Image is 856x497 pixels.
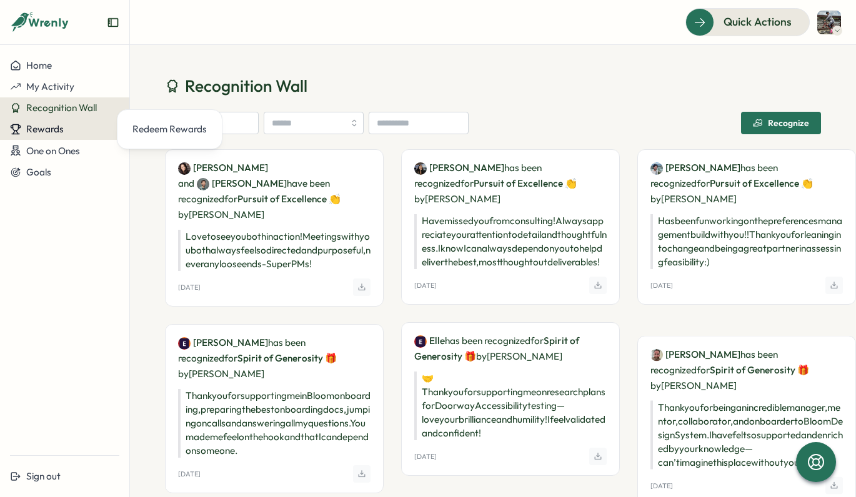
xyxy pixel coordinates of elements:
[650,349,663,362] img: Jesse James
[178,177,194,190] span: and
[650,347,843,393] p: has been recognized by [PERSON_NAME]
[414,162,427,175] img: Ashley Jessen
[650,481,673,490] p: [DATE]
[650,348,740,362] a: Jesse James[PERSON_NAME]
[650,162,663,175] img: Eric McGarry
[185,75,307,97] span: Recognition Wall
[224,352,237,364] span: for
[127,117,212,141] a: Redeem Rewards
[414,453,437,461] p: [DATE]
[650,161,740,175] a: Eric McGarry[PERSON_NAME]
[530,335,544,347] span: for
[753,118,809,128] div: Recognize
[474,177,577,189] span: Pursuit of Excellence 👏
[26,102,97,114] span: Recognition Wall
[26,59,52,71] span: Home
[724,14,792,30] span: Quick Actions
[107,16,119,29] button: Expand sidebar
[650,214,843,269] p: Has been fun working on the preferences management build with you!! Thank you for leaning in to c...
[26,470,61,482] span: Sign out
[197,178,209,190] img: Nick Norena
[650,160,843,207] p: has been recognized by [PERSON_NAME]
[414,282,437,290] p: [DATE]
[178,389,371,458] p: Thank you for supporting me in Bloom onboarding, preparing the best onboarding docs, jumping on c...
[26,145,80,157] span: One on Ones
[237,193,341,205] span: Pursuit of Excellence 👏
[710,364,809,376] span: Spirit of Generosity 🎁
[178,160,371,222] p: have been recognized by [PERSON_NAME]
[178,470,201,478] p: [DATE]
[26,166,51,178] span: Goals
[414,335,427,348] img: Elle
[178,336,268,350] a: Emilie Jensen[PERSON_NAME]
[710,177,813,189] span: Pursuit of Excellence 👏
[741,112,821,134] button: Recognize
[697,364,710,376] span: for
[178,283,201,292] p: [DATE]
[178,335,371,381] p: has been recognized by [PERSON_NAME]
[685,8,810,36] button: Quick Actions
[817,11,841,34] img: Hannan Abdi
[132,122,207,136] div: Redeem Rewards
[178,230,371,271] p: Love to see you both in action! Meetings with you both always feel so directed and purposeful, ne...
[178,162,191,175] img: Kathy Cheng
[650,282,673,290] p: [DATE]
[197,177,287,190] a: Nick Norena[PERSON_NAME]
[237,352,337,364] span: Spirit of Generosity 🎁
[414,161,504,175] a: Ashley Jessen[PERSON_NAME]
[697,177,710,189] span: for
[650,401,843,470] p: Thank you for being an incredible manager, mentor, collaborator, and onboarder to Bloom Design Sy...
[26,123,64,135] span: Rewards
[460,177,474,189] span: for
[414,335,579,362] span: Spirit of Generosity 🎁
[414,372,607,440] p: 🤝 Thank you for supporting me on research plans for Doorway Accessibility testing—love your brill...
[414,214,607,269] p: Have missed you from consulting! Always appreciate your attention to detail and thoughtfulness. I...
[414,160,607,207] p: has been recognized by [PERSON_NAME]
[224,193,237,205] span: for
[414,334,445,348] a: ElleElle
[414,333,607,364] p: has been recognized by [PERSON_NAME]
[26,81,74,92] span: My Activity
[178,161,268,175] a: Kathy Cheng[PERSON_NAME]
[178,337,191,350] img: Emilie Jensen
